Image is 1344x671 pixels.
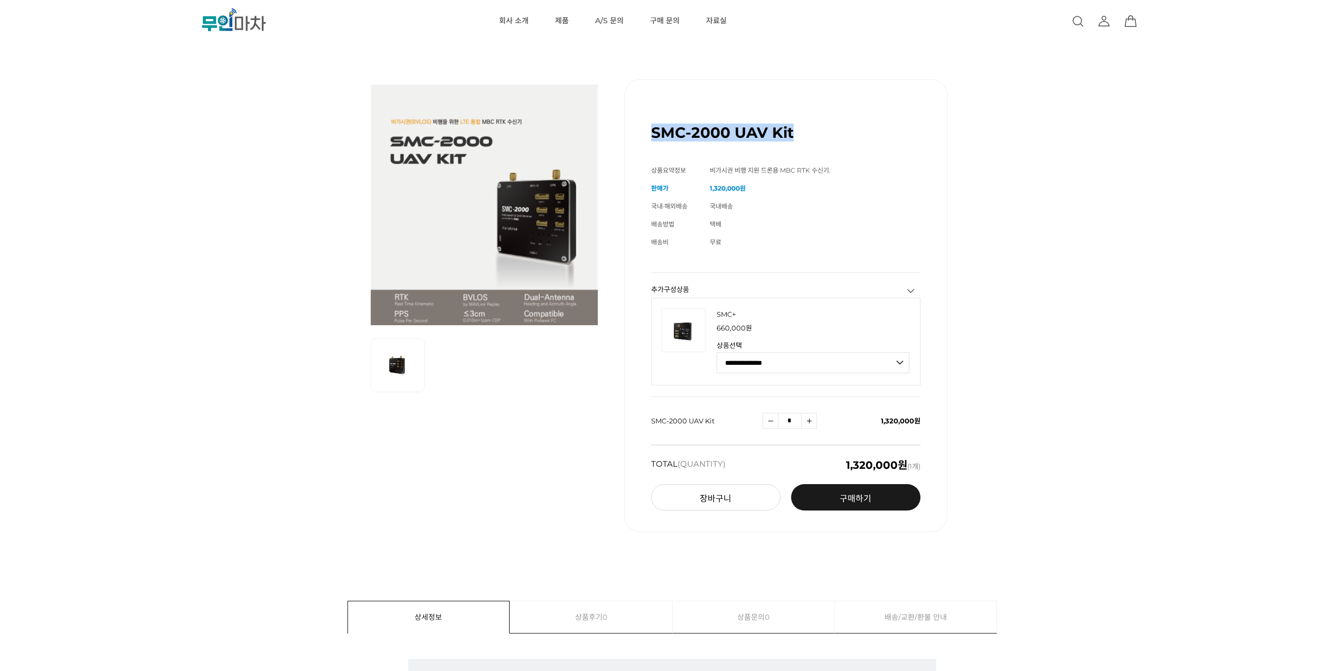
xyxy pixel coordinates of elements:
span: (QUANTITY) [678,459,726,469]
p: 상품명 [717,309,909,319]
span: 택배 [710,220,721,228]
img: SMC-2000 UAV Kit [371,79,598,325]
span: 배송방법 [651,220,674,228]
span: 1,320,000원 [881,417,920,425]
a: 상세정보 [348,601,510,633]
span: 판매가 [651,184,669,192]
span: 국내배송 [710,202,733,210]
span: 0 [603,601,607,633]
span: 비가시권 비행 지원 드론용 MBC RTK 수신기. [710,166,831,174]
span: 660,000원 [717,324,752,332]
span: 구매하기 [840,494,871,504]
img: 4cbe2109cccc46d4e4336cb8213cc47f.png [662,308,706,352]
h1: SMC-2000 UAV Kit [651,124,794,141]
td: SMC-2000 UAV Kit [651,397,763,445]
button: 장바구니 [651,484,781,511]
a: 추가구성상품 닫기 [906,286,916,296]
a: 구매하기 [791,484,920,511]
span: 배송비 [651,238,669,246]
a: 상품후기0 [510,601,672,633]
h3: 추가구성상품 [651,286,920,293]
em: 1,320,000원 [846,459,907,471]
a: 수량감소 [763,413,778,429]
a: 상품문의0 [673,601,835,633]
strong: 상품선택 [717,342,909,349]
span: 0 [765,601,769,633]
span: 국내·해외배송 [651,202,688,210]
span: 무료 [710,238,721,246]
span: (1개) [846,460,920,470]
p: 판매가 [717,325,909,332]
a: 수량증가 [801,413,817,429]
span: 상품요약정보 [651,166,686,174]
strong: 1,320,000원 [710,184,746,192]
a: 배송/교환/환불 안내 [835,601,997,633]
strong: TOTAL [651,460,726,470]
